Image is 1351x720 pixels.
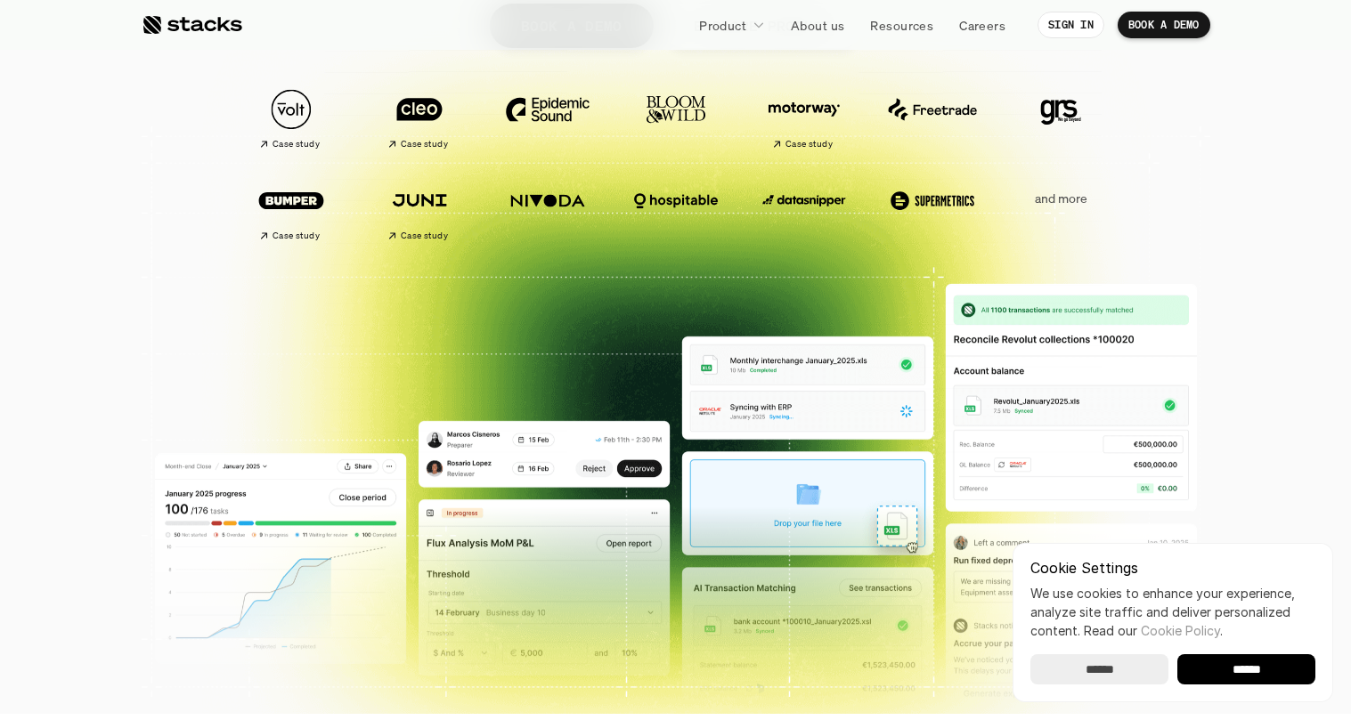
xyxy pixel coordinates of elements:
[1005,191,1116,206] p: and more
[749,80,859,158] a: Case study
[401,139,448,150] h2: Case study
[785,139,833,150] h2: Case study
[364,80,475,158] a: Case study
[1128,19,1200,31] p: BOOK A DEMO
[236,80,346,158] a: Case study
[1048,19,1094,31] p: SIGN IN
[273,139,320,150] h2: Case study
[1038,12,1104,38] a: SIGN IN
[859,9,944,41] a: Resources
[1118,12,1210,38] a: BOOK A DEMO
[1030,584,1315,640] p: We use cookies to enhance your experience, analyze site traffic and deliver personalized content.
[780,9,855,41] a: About us
[948,9,1016,41] a: Careers
[210,412,289,425] a: Privacy Policy
[870,16,933,35] p: Resources
[1084,623,1223,638] span: Read our .
[1030,561,1315,575] p: Cookie Settings
[791,16,844,35] p: About us
[236,171,346,248] a: Case study
[401,231,448,241] h2: Case study
[1141,623,1220,638] a: Cookie Policy
[959,16,1005,35] p: Careers
[364,171,475,248] a: Case study
[699,16,746,35] p: Product
[273,231,320,241] h2: Case study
